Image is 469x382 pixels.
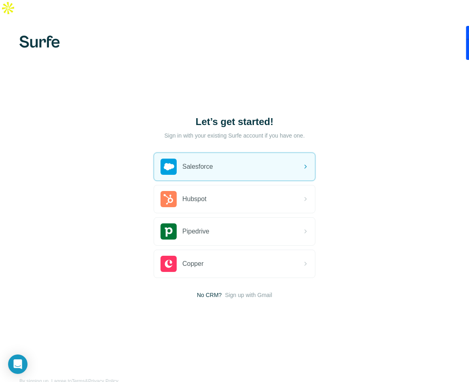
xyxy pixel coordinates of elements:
img: salesforce's logo [161,159,177,175]
p: Sign in with your existing Surfe account if you have one. [164,132,304,140]
img: pipedrive's logo [161,223,177,240]
h1: Let’s get started! [154,115,315,128]
span: Salesforce [182,162,213,172]
img: hubspot's logo [161,191,177,207]
button: Sign up with Gmail [225,291,272,299]
span: Pipedrive [182,227,209,236]
div: Open Intercom Messenger [8,354,27,374]
span: Hubspot [182,194,207,204]
img: Surfe's logo [19,36,60,48]
img: copper's logo [161,256,177,272]
span: Copper [182,259,203,269]
span: No CRM? [197,291,222,299]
